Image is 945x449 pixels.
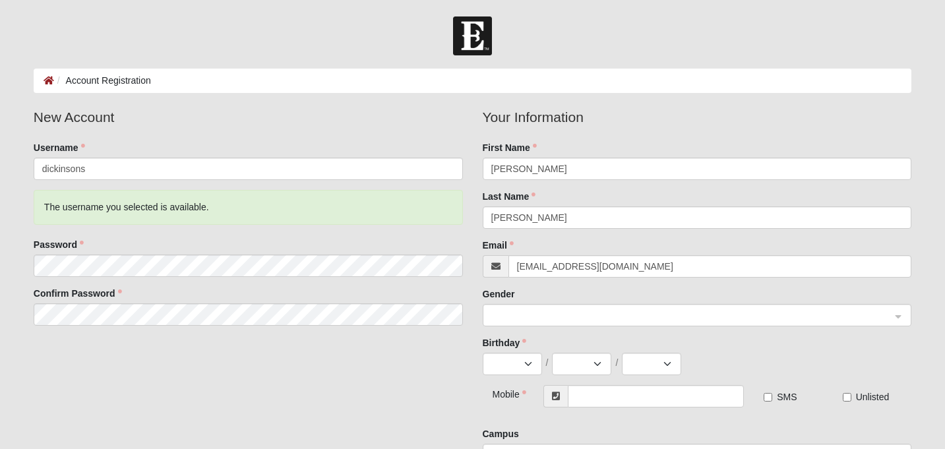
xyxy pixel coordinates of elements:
input: Unlisted [843,393,851,402]
label: Password [34,238,84,251]
div: Mobile [483,385,518,401]
label: Confirm Password [34,287,122,300]
label: Birthday [483,336,527,349]
div: The username you selected is available. [34,190,463,225]
img: Church of Eleven22 Logo [453,16,492,55]
label: Gender [483,287,515,301]
span: SMS [777,392,797,402]
legend: New Account [34,107,463,128]
label: First Name [483,141,537,154]
span: Unlisted [856,392,890,402]
label: Last Name [483,190,536,203]
label: Email [483,239,514,252]
label: Campus [483,427,519,440]
input: SMS [764,393,772,402]
span: / [546,356,549,369]
span: / [615,356,618,369]
label: Username [34,141,85,154]
li: Account Registration [54,74,151,88]
legend: Your Information [483,107,912,128]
